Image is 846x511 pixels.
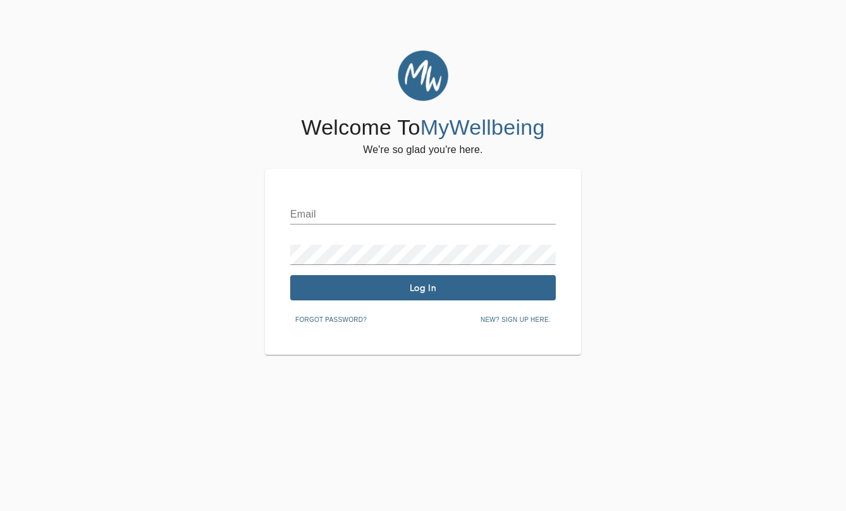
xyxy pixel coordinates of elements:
span: Log In [295,282,551,294]
h4: Welcome To [301,114,544,141]
span: Forgot password? [295,314,367,326]
h6: We're so glad you're here. [363,141,482,159]
button: Forgot password? [290,311,372,329]
span: New? Sign up here. [481,314,551,326]
a: Forgot password? [290,314,372,324]
span: MyWellbeing [420,115,545,139]
img: MyWellbeing [398,51,448,101]
button: New? Sign up here. [475,311,556,329]
button: Log In [290,275,556,300]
